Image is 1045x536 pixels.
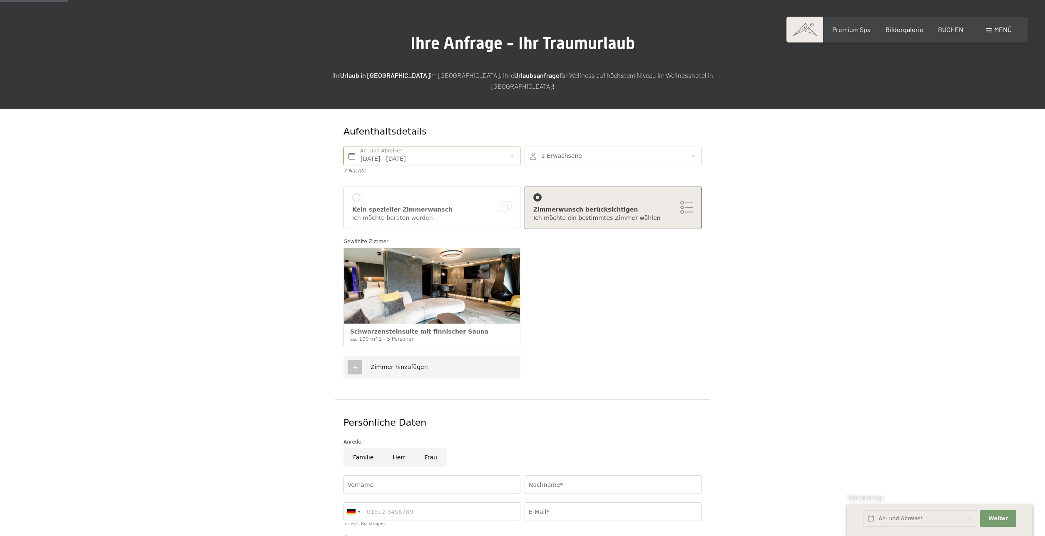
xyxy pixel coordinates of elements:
[343,167,520,175] div: 7 Nächte
[832,25,871,33] a: Premium Spa
[343,416,702,429] div: Persönliche Daten
[379,336,415,342] span: 2 - 5 Personen
[350,336,377,342] span: ca. 100 m²
[847,494,883,501] span: Schnellanfrage
[343,237,702,246] div: Gewählte Zimmer
[314,70,731,91] p: Ihr im [GEOGRAPHIC_DATA]. Ihre für Wellness auf höchstem Niveau im Wellnesshotel in [GEOGRAPHIC_D...
[344,503,363,521] div: Germany (Deutschland): +49
[938,25,963,33] a: BUCHEN
[371,364,428,370] span: Zimmer hinzufügen
[411,33,635,53] span: Ihre Anfrage - Ihr Traumurlaub
[343,438,702,446] div: Anrede
[352,214,512,222] div: Ich möchte beraten werden
[350,328,488,335] span: Schwarzensteinsuite mit finnischer Sauna
[514,71,560,79] strong: Urlaubsanfrage
[377,336,379,342] span: |
[343,125,641,138] div: Aufenthaltsdetails
[980,510,1016,527] button: Weiter
[886,25,923,33] a: Bildergalerie
[343,521,385,526] label: für evtl. Rückfragen
[988,515,1008,522] span: Weiter
[533,214,693,222] div: Ich möchte ein bestimmtes Zimmer wählen
[343,502,520,521] input: 01512 3456789
[344,248,520,324] img: Schwarzensteinsuite mit finnischer Sauna
[352,206,512,214] div: Kein spezieller Zimmerwunsch
[340,71,430,79] strong: Urlaub in [GEOGRAPHIC_DATA]
[994,25,1012,33] span: Menü
[533,206,693,214] div: Zimmerwunsch berücksichtigen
